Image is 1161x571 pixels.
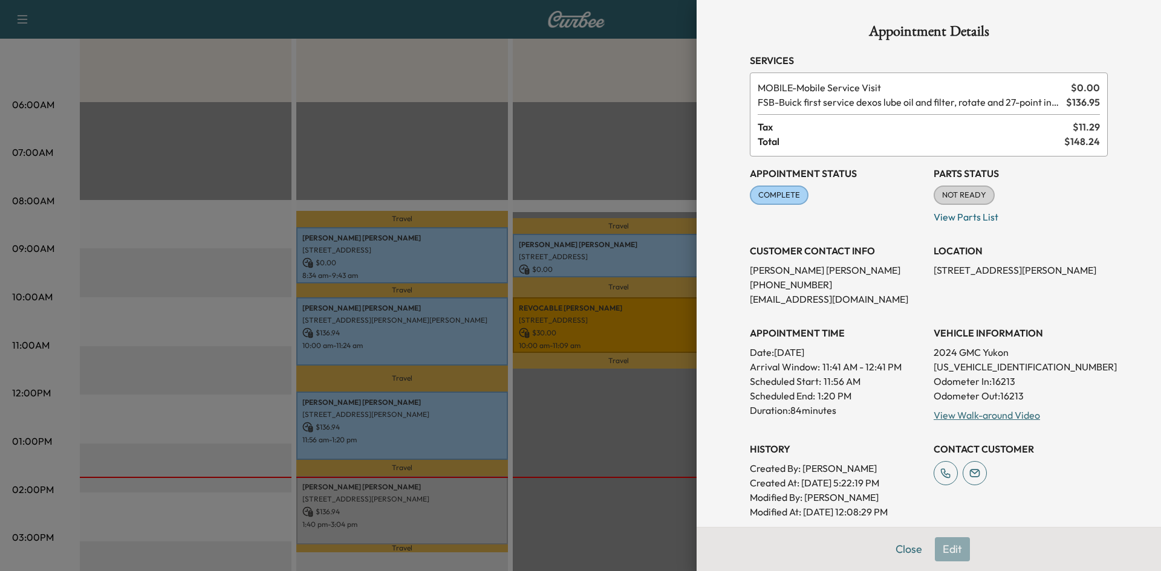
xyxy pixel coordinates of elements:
[750,461,924,476] p: Created By : [PERSON_NAME]
[750,505,924,519] p: Modified At : [DATE] 12:08:29 PM
[750,53,1108,68] h3: Services
[934,326,1108,340] h3: VEHICLE INFORMATION
[750,292,924,306] p: [EMAIL_ADDRESS][DOMAIN_NAME]
[750,244,924,258] h3: CUSTOMER CONTACT INFO
[750,442,924,456] h3: History
[750,326,924,340] h3: APPOINTMENT TIME
[1071,80,1100,95] span: $ 0.00
[750,476,924,490] p: Created At : [DATE] 5:22:19 PM
[758,120,1073,134] span: Tax
[934,166,1108,181] h3: Parts Status
[822,360,902,374] span: 11:41 AM - 12:41 PM
[750,374,821,389] p: Scheduled Start:
[934,360,1108,374] p: [US_VEHICLE_IDENTIFICATION_NUMBER]
[1073,120,1100,134] span: $ 11.29
[750,345,924,360] p: Date: [DATE]
[818,389,851,403] p: 1:20 PM
[935,189,994,201] span: NOT READY
[824,374,860,389] p: 11:56 AM
[758,134,1064,149] span: Total
[750,166,924,181] h3: Appointment Status
[934,244,1108,258] h3: LOCATION
[934,345,1108,360] p: 2024 GMC Yukon
[750,360,924,374] p: Arrival Window:
[934,263,1108,277] p: [STREET_ADDRESS][PERSON_NAME]
[750,24,1108,44] h1: Appointment Details
[750,389,815,403] p: Scheduled End:
[1066,95,1100,109] span: $ 136.95
[751,189,807,201] span: COMPLETE
[934,374,1108,389] p: Odometer In: 16213
[934,389,1108,403] p: Odometer Out: 16213
[750,277,924,292] p: [PHONE_NUMBER]
[750,490,924,505] p: Modified By : [PERSON_NAME]
[750,403,924,418] p: Duration: 84 minutes
[758,95,1061,109] span: Buick first service dexos lube oil and filter, rotate and 27-point inspection.
[750,263,924,277] p: [PERSON_NAME] [PERSON_NAME]
[888,537,930,561] button: Close
[758,80,1066,95] span: Mobile Service Visit
[1064,134,1100,149] span: $ 148.24
[934,409,1040,421] a: View Walk-around Video
[934,205,1108,224] p: View Parts List
[934,442,1108,456] h3: CONTACT CUSTOMER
